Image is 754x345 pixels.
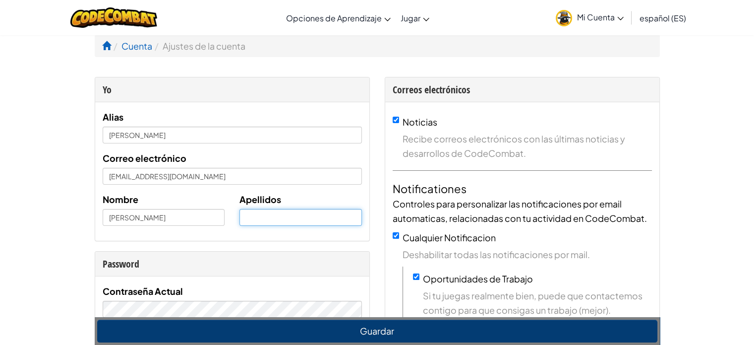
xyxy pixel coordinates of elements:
li: Ajustes de la cuenta [152,39,245,53]
a: Jugar [396,4,434,31]
a: español (ES) [635,4,691,31]
div: Password [103,257,362,271]
h4: Notificationes [393,181,652,197]
img: CodeCombat logo [70,7,157,28]
label: Oportunidades de Trabajo [423,273,533,284]
div: Correos electrónicos [393,82,652,97]
label: Noticias [403,116,437,128]
a: Opciones de Aprendizaje [281,4,396,31]
span: Jugar [401,13,420,23]
span: Correo electrónico [103,152,186,164]
span: español (ES) [639,13,686,23]
span: Controles para personalizar las notificaciones por email automaticas, relacionadas con tu activid... [393,198,647,224]
label: Apellidos [239,192,281,207]
span: Deshabilitar todas las notificaciones por mail. [403,247,652,262]
img: avatar [556,10,572,26]
span: Recibe correos electrónicos con las últimas noticias y desarrollos de CodeCombat. [403,132,652,160]
span: Mi Cuenta [577,12,624,22]
span: Opciones de Aprendizaje [286,13,382,23]
label: Cualquier Notificacion [403,232,496,243]
a: Mi Cuenta [551,2,629,33]
label: Nombre [103,192,138,207]
span: Si tu juegas realmente bien, puede que contactemos contigo para que consigas un trabajo (mejor). [423,288,652,317]
a: Cuenta [121,40,152,52]
label: Alias [103,110,123,124]
div: Yo [103,82,362,97]
label: Contraseña Actual [103,284,183,298]
button: Guardar [97,320,657,343]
